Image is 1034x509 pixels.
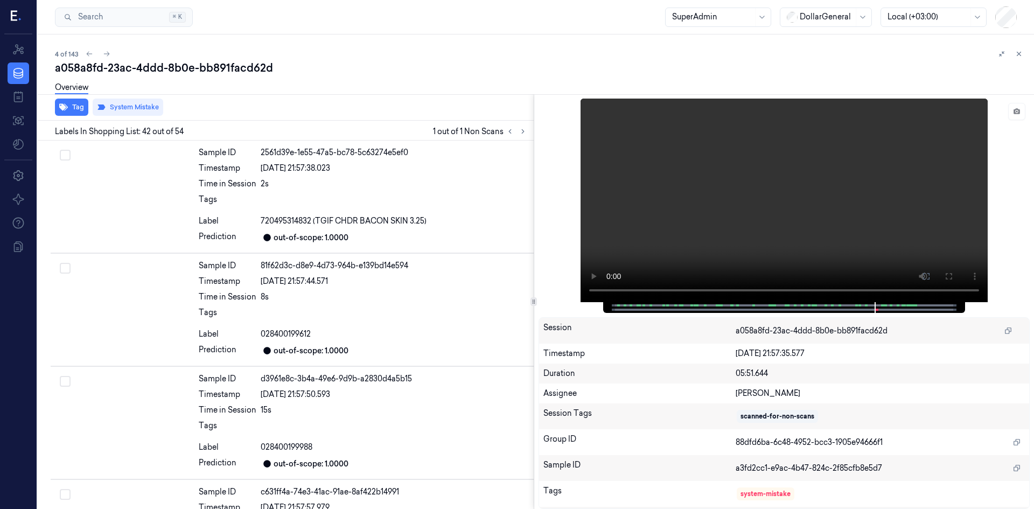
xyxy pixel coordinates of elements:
div: out-of-scope: 1.0000 [274,345,348,357]
div: Label [199,329,256,340]
div: [DATE] 21:57:44.571 [261,276,529,287]
div: Assignee [543,388,736,399]
div: [DATE] 21:57:38.023 [261,163,529,174]
div: Session Tags [543,408,736,425]
span: a058a8fd-23ac-4ddd-8b0e-bb891facd62d [736,325,888,337]
div: Timestamp [543,348,736,359]
div: Label [199,442,256,453]
div: Timestamp [199,276,256,287]
div: Label [199,215,256,227]
div: Group ID [543,434,736,451]
span: Search [74,11,103,23]
div: 05:51.644 [736,368,1025,379]
div: Tags [199,194,256,211]
div: Tags [543,485,736,503]
button: Select row [60,376,71,387]
button: Select row [60,263,71,274]
a: Overview [55,82,88,94]
div: Timestamp [199,163,256,174]
span: 028400199612 [261,329,311,340]
button: Select row [60,150,71,161]
div: 8s [261,291,529,303]
div: a058a8fd-23ac-4ddd-8b0e-bb891facd62d [55,60,1025,75]
button: System Mistake [93,99,163,116]
div: Prediction [199,457,256,470]
div: 81f62d3c-d8e9-4d73-964b-e139bd14e594 [261,260,529,271]
div: Time in Session [199,178,256,190]
div: Sample ID [199,486,256,498]
div: out-of-scope: 1.0000 [274,232,348,243]
div: Time in Session [199,405,256,416]
span: Labels In Shopping List: 42 out of 54 [55,126,184,137]
div: c631ff4a-74e3-41ac-91ae-8af422b14991 [261,486,529,498]
span: 88dfd6ba-6c48-4952-bcc3-1905e94666f1 [736,437,883,448]
div: [DATE] 21:57:35.577 [736,348,1025,359]
div: Sample ID [199,147,256,158]
span: 1 out of 1 Non Scans [433,125,529,138]
div: Prediction [199,344,256,357]
span: a3fd2cc1-e9ac-4b47-824c-2f85cfb8e5d7 [736,463,882,474]
div: Tags [199,307,256,324]
div: d3961e8c-3b4a-49e6-9d9b-a2830d4a5b15 [261,373,529,385]
div: out-of-scope: 1.0000 [274,458,348,470]
div: [PERSON_NAME] [736,388,1025,399]
span: 720495314832 (TGIF CHDR BACON SKIN 3.25) [261,215,427,227]
div: Session [543,322,736,339]
div: Timestamp [199,389,256,400]
div: [DATE] 21:57:50.593 [261,389,529,400]
div: scanned-for-non-scans [740,412,814,421]
div: system-mistake [740,489,791,499]
div: Tags [199,420,256,437]
div: Sample ID [199,373,256,385]
span: 4 of 143 [55,50,79,59]
div: 2s [261,178,529,190]
div: Duration [543,368,736,379]
button: Search⌘K [55,8,193,27]
div: Sample ID [199,260,256,271]
span: 028400199988 [261,442,312,453]
div: Prediction [199,231,256,244]
div: Sample ID [543,459,736,477]
div: Time in Session [199,291,256,303]
button: Select row [60,489,71,500]
div: 15s [261,405,529,416]
button: Tag [55,99,88,116]
div: 2561d39e-1e55-47a5-bc78-5c63274e5ef0 [261,147,529,158]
